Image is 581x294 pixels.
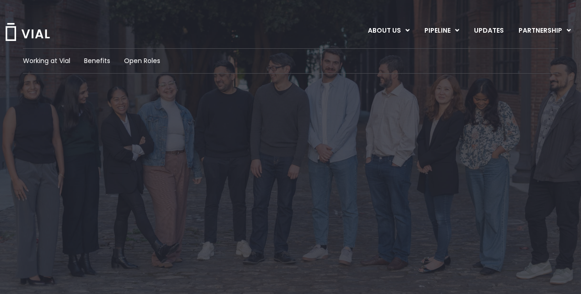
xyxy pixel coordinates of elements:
a: PIPELINEMenu Toggle [417,23,466,39]
a: Working at Vial [23,56,70,66]
a: PARTNERSHIPMenu Toggle [511,23,578,39]
img: Vial Logo [5,23,51,41]
a: Benefits [84,56,110,66]
a: UPDATES [467,23,511,39]
a: ABOUT USMenu Toggle [361,23,417,39]
a: Open Roles [124,56,160,66]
